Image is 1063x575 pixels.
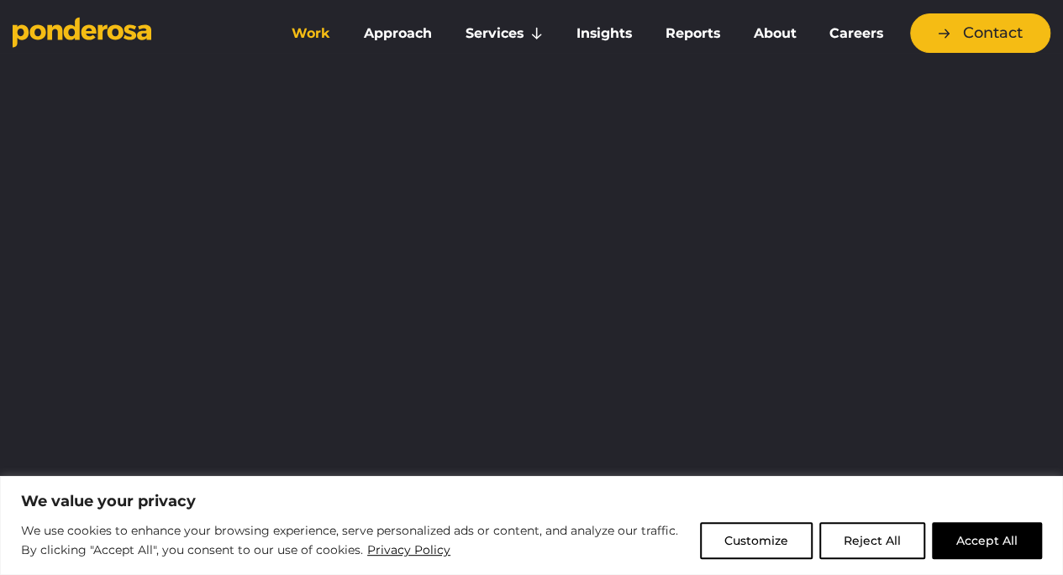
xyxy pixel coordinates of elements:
[13,17,253,50] a: Go to homepage
[563,16,645,51] a: Insights
[652,16,734,51] a: Reports
[819,522,925,559] button: Reject All
[350,16,445,51] a: Approach
[21,521,687,561] p: We use cookies to enhance your browsing experience, serve personalized ads or content, and analyz...
[932,522,1042,559] button: Accept All
[21,491,1042,511] p: We value your privacy
[910,13,1050,53] a: Contact
[739,16,809,51] a: About
[452,16,556,51] a: Services
[366,540,451,560] a: Privacy Policy
[700,522,813,559] button: Customize
[816,16,897,51] a: Careers
[278,16,344,51] a: Work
